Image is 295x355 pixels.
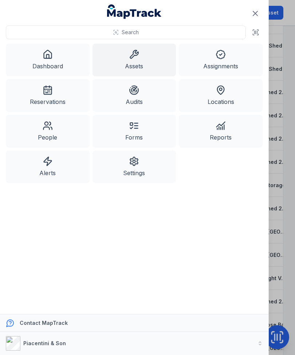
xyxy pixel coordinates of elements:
a: Dashboard [6,44,90,76]
a: People [6,115,90,148]
strong: Contact MapTrack [20,320,68,326]
button: Search [6,25,246,39]
button: Close navigation [248,6,263,21]
a: Audits [93,79,176,112]
span: Search [122,29,139,36]
a: Settings [93,150,176,183]
strong: Piacentini & Son [23,340,66,346]
a: Locations [179,79,263,112]
a: Reports [179,115,263,148]
a: MapTrack [107,4,162,19]
a: Assignments [179,44,263,76]
a: Forms [93,115,176,148]
a: Assets [93,44,176,76]
a: Alerts [6,150,90,183]
a: Reservations [6,79,90,112]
